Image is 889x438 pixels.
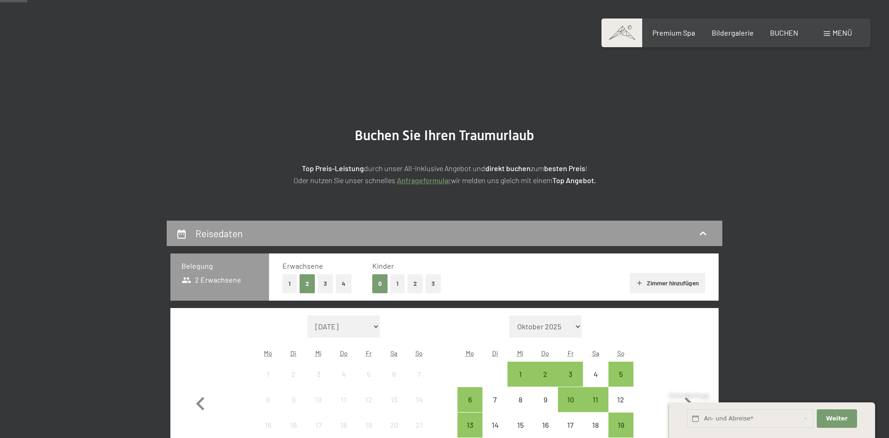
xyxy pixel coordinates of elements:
div: Sat Sep 20 2025 [382,413,407,438]
button: 3 [318,274,333,293]
div: 13 [382,396,406,419]
div: Anreise nicht möglich [407,413,432,438]
button: 2 [300,274,315,293]
div: Mon Sep 01 2025 [256,362,281,387]
div: Wed Sep 17 2025 [306,413,331,438]
div: Anreise nicht möglich [507,413,532,438]
div: 8 [257,396,280,419]
div: Anreise nicht möglich [507,387,532,412]
span: Weiter [826,414,848,423]
div: Anreise nicht möglich [256,413,281,438]
div: 4 [332,370,355,394]
strong: Top Angebot. [552,176,596,185]
div: 3 [559,370,582,394]
div: Wed Sep 03 2025 [306,362,331,387]
div: Sun Sep 21 2025 [407,413,432,438]
div: Anreise nicht möglich [533,387,558,412]
abbr: Montag [466,349,474,357]
div: Anreise nicht möglich [356,413,381,438]
div: Fri Oct 17 2025 [558,413,583,438]
div: Anreise nicht möglich [482,387,507,412]
div: Thu Oct 09 2025 [533,387,558,412]
div: Anreise möglich [558,362,583,387]
div: Fri Sep 12 2025 [356,387,381,412]
abbr: Dienstag [492,349,498,357]
abbr: Dienstag [290,349,296,357]
abbr: Donnerstag [340,349,348,357]
span: BUCHEN [770,28,798,37]
div: Fri Oct 03 2025 [558,362,583,387]
div: 8 [508,396,532,419]
div: Anreise möglich [457,413,482,438]
strong: Top Preis-Leistung [302,164,364,173]
button: Weiter [817,409,857,428]
div: Anreise möglich [533,362,558,387]
div: 2 [282,370,305,394]
div: Sun Sep 07 2025 [407,362,432,387]
abbr: Montag [264,349,272,357]
abbr: Donnerstag [541,349,549,357]
h3: Belegung [182,261,258,271]
div: 9 [282,396,305,419]
div: Anreise nicht möglich [281,362,306,387]
div: 7 [483,396,507,419]
div: Anreise nicht möglich [256,387,281,412]
div: 5 [357,370,380,394]
div: Sat Oct 18 2025 [583,413,608,438]
div: 14 [407,396,431,419]
div: Anreise nicht möglich [407,362,432,387]
div: Mon Oct 06 2025 [457,387,482,412]
div: Anreise nicht möglich [482,413,507,438]
div: Anreise möglich [507,362,532,387]
div: 11 [584,396,607,419]
div: Wed Oct 15 2025 [507,413,532,438]
div: 1 [257,370,280,394]
div: Anreise nicht möglich [331,387,356,412]
div: 7 [407,370,431,394]
div: 11 [332,396,355,419]
div: Anreise nicht möglich [331,413,356,438]
div: Anreise nicht möglich [306,362,331,387]
div: Tue Sep 09 2025 [281,387,306,412]
p: durch unser All-inklusive Angebot und zum ! Oder nutzen Sie unser schnelles wir melden uns gleich... [213,162,676,186]
button: 1 [390,274,405,293]
div: Anreise nicht möglich [356,362,381,387]
strong: direkt buchen [485,164,531,173]
span: Schnellanfrage [669,392,709,399]
div: Anreise nicht möglich [533,413,558,438]
div: Sat Sep 13 2025 [382,387,407,412]
div: Anreise nicht möglich [306,387,331,412]
a: Premium Spa [652,28,695,37]
div: Thu Sep 18 2025 [331,413,356,438]
div: 10 [559,396,582,419]
div: Wed Oct 01 2025 [507,362,532,387]
abbr: Samstag [390,349,397,357]
div: Anreise nicht möglich [256,362,281,387]
div: Anreise nicht möglich [608,387,633,412]
button: 1 [282,274,297,293]
span: Erwachsene [282,261,323,270]
div: 6 [382,370,406,394]
div: Fri Sep 05 2025 [356,362,381,387]
div: Anreise nicht möglich [331,362,356,387]
div: Sat Oct 11 2025 [583,387,608,412]
abbr: Freitag [568,349,574,357]
div: Sat Oct 04 2025 [583,362,608,387]
div: Anreise nicht möglich [583,413,608,438]
abbr: Mittwoch [517,349,524,357]
div: 9 [534,396,557,419]
div: 6 [458,396,482,419]
span: 2 Erwachsene [182,275,241,285]
div: 1 [508,370,532,394]
button: 2 [407,274,423,293]
div: 12 [357,396,380,419]
button: 3 [426,274,441,293]
div: Anreise nicht möglich [407,387,432,412]
strong: besten Preis [544,164,585,173]
a: Anfrageformular [397,176,451,185]
span: Kinder [372,261,394,270]
div: Wed Oct 08 2025 [507,387,532,412]
div: Anreise nicht möglich [382,362,407,387]
div: Anreise nicht möglich [382,413,407,438]
div: Tue Oct 14 2025 [482,413,507,438]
